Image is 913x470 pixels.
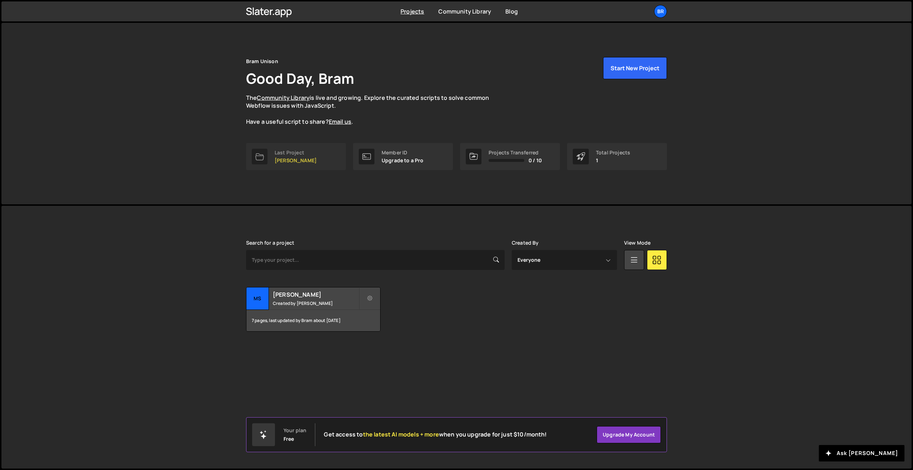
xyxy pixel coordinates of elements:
[382,150,424,155] div: Member ID
[246,143,346,170] a: Last Project [PERSON_NAME]
[246,287,381,332] a: MS [PERSON_NAME] Created by [PERSON_NAME] 7 pages, last updated by Bram about [DATE]
[246,57,278,66] div: Bram Unison
[401,7,424,15] a: Projects
[246,287,269,310] div: MS
[596,150,630,155] div: Total Projects
[284,428,306,433] div: Your plan
[329,118,351,126] a: Email us
[275,150,317,155] div: Last Project
[597,426,661,443] a: Upgrade my account
[603,57,667,79] button: Start New Project
[324,431,547,438] h2: Get access to when you upgrade for just $10/month!
[246,94,503,126] p: The is live and growing. Explore the curated scripts to solve common Webflow issues with JavaScri...
[438,7,491,15] a: Community Library
[273,291,359,298] h2: [PERSON_NAME]
[284,436,294,442] div: Free
[246,68,354,88] h1: Good Day, Bram
[505,7,518,15] a: Blog
[819,445,904,461] button: Ask [PERSON_NAME]
[363,430,439,438] span: the latest AI models + more
[512,240,539,246] label: Created By
[275,158,317,163] p: [PERSON_NAME]
[529,158,542,163] span: 0 / 10
[624,240,651,246] label: View Mode
[273,300,359,306] small: Created by [PERSON_NAME]
[382,158,424,163] p: Upgrade to a Pro
[489,150,542,155] div: Projects Transferred
[246,250,505,270] input: Type your project...
[257,94,310,102] a: Community Library
[246,240,294,246] label: Search for a project
[654,5,667,18] a: Br
[596,158,630,163] p: 1
[246,310,380,331] div: 7 pages, last updated by Bram about [DATE]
